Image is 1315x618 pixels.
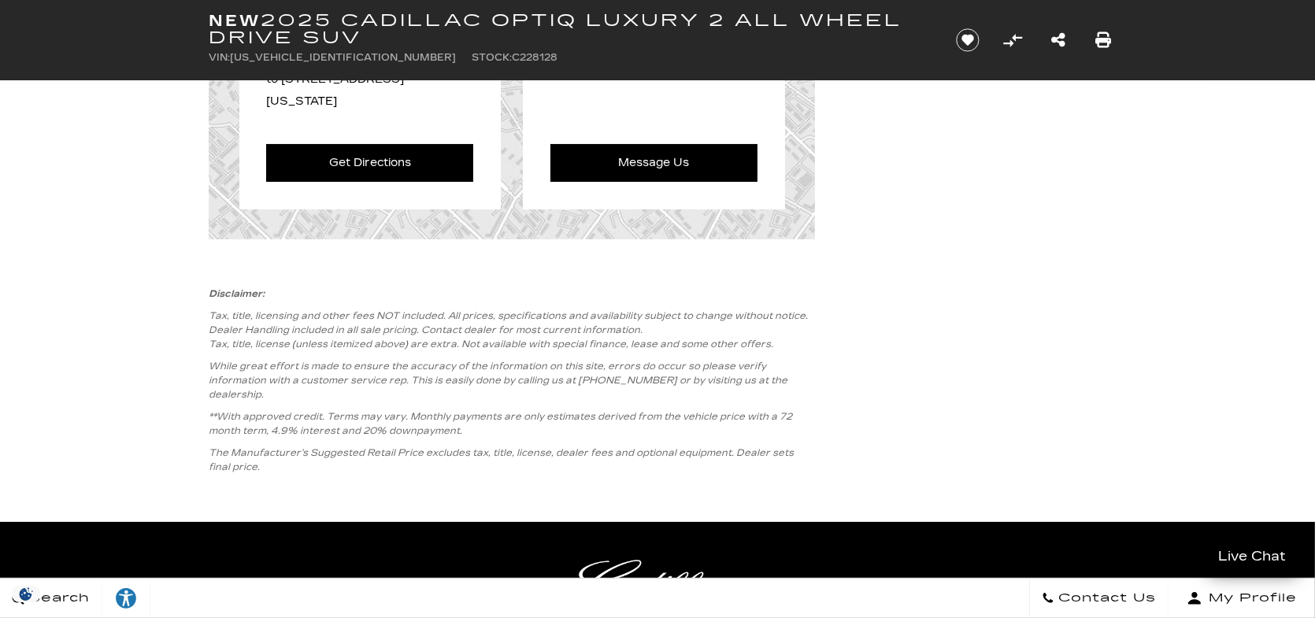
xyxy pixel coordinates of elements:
[8,586,44,602] img: Opt-Out Icon
[579,560,736,601] img: Cadillac Light Heritage Logo
[1051,29,1065,51] a: Share this New 2025 Cadillac OPTIQ Luxury 2 All Wheel Drive SUV
[266,68,473,113] p: to [STREET_ADDRESS][US_STATE]
[230,52,456,63] span: [US_VEHICLE_IDENTIFICATION_NUMBER]
[209,409,815,438] p: **With approved credit. Terms may vary. Monthly payments are only estimates derived from the vehi...
[1202,587,1297,609] span: My Profile
[150,560,1165,601] a: Cadillac Light Heritage Logo
[102,587,150,610] div: Explore your accessibility options
[1001,28,1024,52] button: Compare Vehicle
[209,359,815,402] p: While great effort is made to ensure the accuracy of the information on this site, errors do occu...
[512,52,557,63] span: C228128
[1054,587,1156,609] span: Contact Us
[209,11,261,30] strong: New
[209,288,265,299] strong: Disclaimer:
[209,309,815,351] p: Tax, title, licensing and other fees NOT included. All prices, specifications and availability su...
[209,52,230,63] span: VIN:
[209,446,815,474] p: The Manufacturer’s Suggested Retail Price excludes tax, title, license, dealer fees and optional ...
[102,579,150,618] a: Explore your accessibility options
[1029,579,1169,618] a: Contact Us
[266,144,473,182] a: Get Directions
[550,144,758,182] a: Message Us
[472,52,512,63] span: Stock:
[8,586,44,602] section: Click to Open Cookie Consent Modal
[209,12,929,46] h1: 2025 Cadillac OPTIQ Luxury 2 All Wheel Drive SUV
[1095,29,1111,51] a: Print this New 2025 Cadillac OPTIQ Luxury 2 All Wheel Drive SUV
[1169,579,1315,618] button: Open user profile menu
[24,587,90,609] span: Search
[1210,547,1294,565] span: Live Chat
[1201,538,1303,575] a: Live Chat
[950,28,985,53] button: Save vehicle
